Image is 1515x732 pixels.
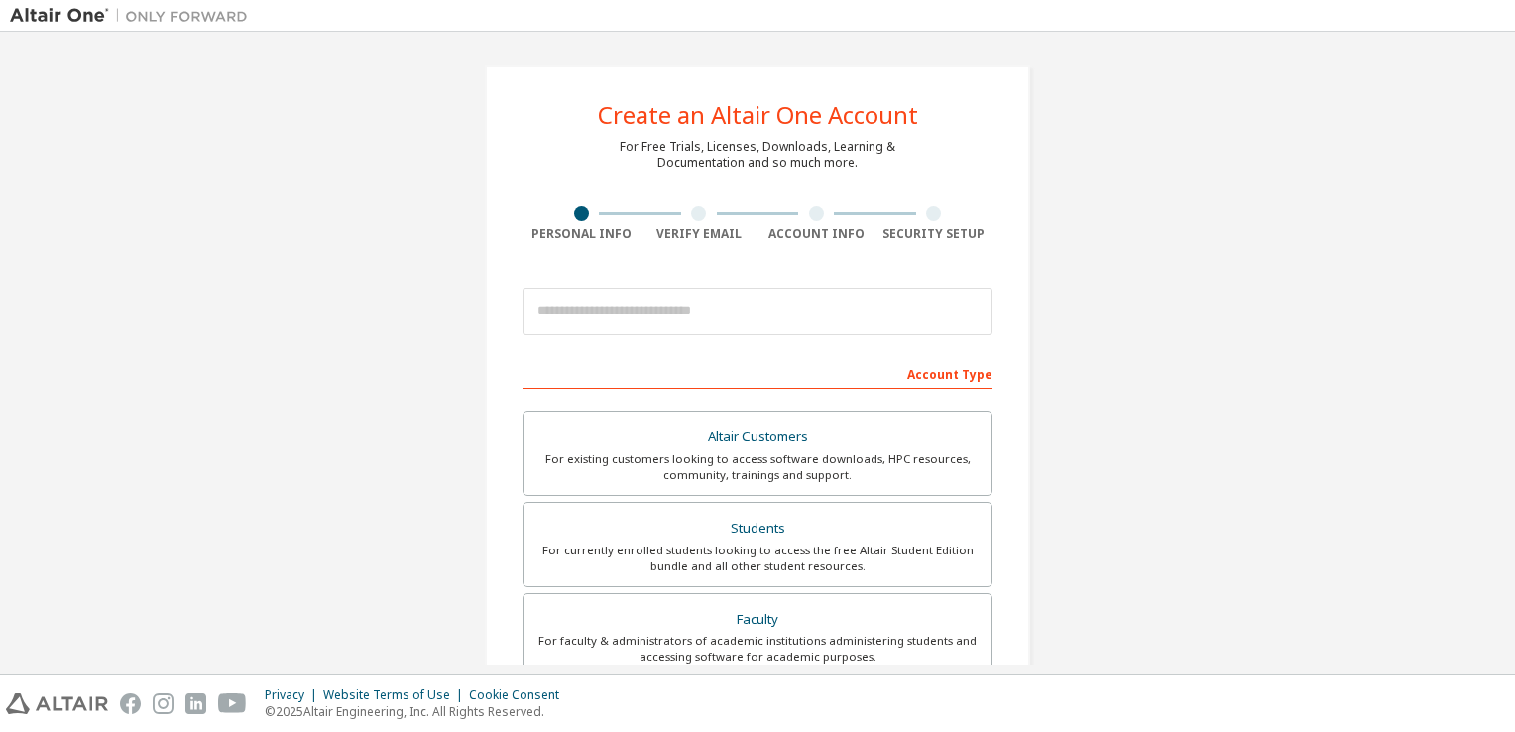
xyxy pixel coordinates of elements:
[523,226,641,242] div: Personal Info
[641,226,758,242] div: Verify Email
[265,703,571,720] p: © 2025 Altair Engineering, Inc. All Rights Reserved.
[6,693,108,714] img: altair_logo.svg
[469,687,571,703] div: Cookie Consent
[10,6,258,26] img: Altair One
[535,633,980,665] div: For faculty & administrators of academic institutions administering students and accessing softwa...
[218,693,247,714] img: youtube.svg
[620,139,895,171] div: For Free Trials, Licenses, Downloads, Learning & Documentation and so much more.
[323,687,469,703] div: Website Terms of Use
[535,543,980,574] div: For currently enrolled students looking to access the free Altair Student Edition bundle and all ...
[535,515,980,543] div: Students
[757,226,875,242] div: Account Info
[120,693,141,714] img: facebook.svg
[185,693,206,714] img: linkedin.svg
[875,226,993,242] div: Security Setup
[535,451,980,483] div: For existing customers looking to access software downloads, HPC resources, community, trainings ...
[598,103,918,127] div: Create an Altair One Account
[265,687,323,703] div: Privacy
[535,424,980,451] div: Altair Customers
[153,693,174,714] img: instagram.svg
[523,357,992,389] div: Account Type
[535,606,980,634] div: Faculty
